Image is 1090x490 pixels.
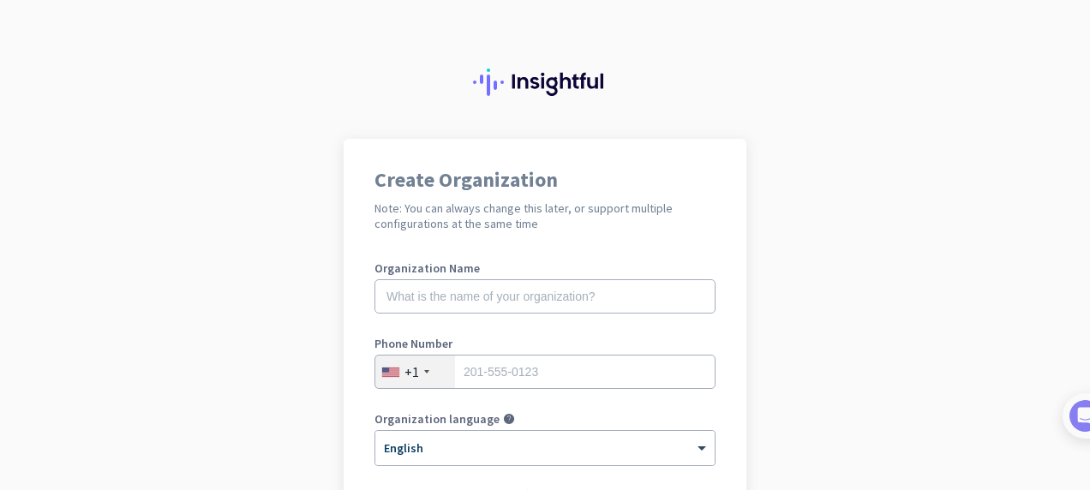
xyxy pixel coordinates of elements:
input: 201-555-0123 [374,355,716,389]
label: Organization Name [374,262,716,274]
h1: Create Organization [374,170,716,190]
label: Organization language [374,413,500,425]
div: +1 [404,363,419,380]
label: Phone Number [374,338,716,350]
h2: Note: You can always change this later, or support multiple configurations at the same time [374,200,716,231]
img: Insightful [473,69,617,96]
input: What is the name of your organization? [374,279,716,314]
i: help [503,413,515,425]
